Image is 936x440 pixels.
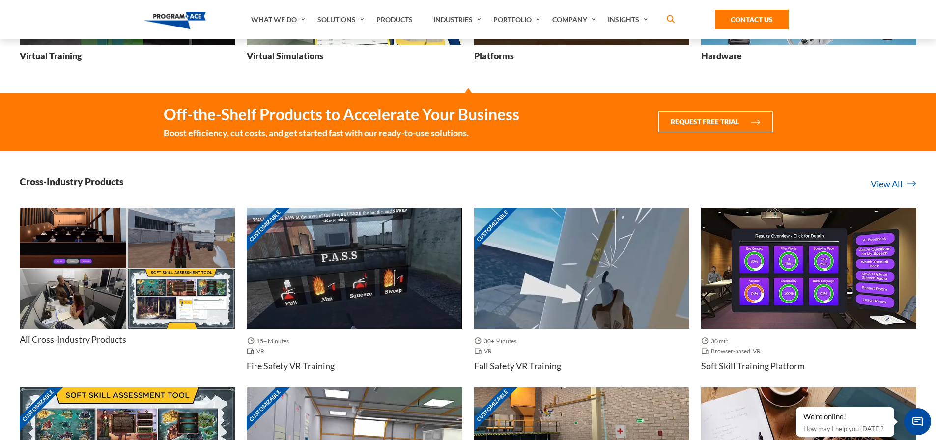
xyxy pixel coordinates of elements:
[20,208,126,268] img: Thumbnail - Leadership communication VR Training
[904,408,931,435] span: Chat Widget
[128,269,235,329] img: Thumbnail - Gamified recruitment platform
[164,105,519,124] strong: Off-the-Shelf Products to Accelerate Your Business
[701,336,733,346] span: 30 min
[474,336,520,346] span: 30+ Minutes
[871,177,916,191] a: View All
[13,381,63,431] span: Customizable
[144,12,206,29] img: Program-Ace
[164,126,519,139] small: Boost efficiency, cut costs, and get started fast with our ready-to-use solutions.
[803,412,887,422] div: We're online!
[701,208,916,329] img: Thumbnail - Soft skill training platform
[247,346,268,356] span: VR
[701,346,765,356] span: Browser-based, VR
[467,381,517,431] span: Customizable
[247,336,293,346] span: 15+ Minutes
[474,208,689,388] a: Customizable Thumbnail - Fall Safety VR Training 30+ Minutes VR Fall Safety VR Training
[474,346,496,356] span: VR
[701,50,742,62] h3: Hardware
[658,111,773,132] button: Request Free Trial
[474,50,514,62] h3: Platforms
[128,208,235,268] img: Thumbnail - General Hazard Recognition VR Training
[803,423,887,435] p: How may I help you [DATE]?
[715,10,789,29] a: Contact Us
[20,269,126,329] img: Thumbnail - Sexual harassment training VR Training
[20,50,82,62] h3: Virtual Training
[20,333,126,346] h4: All Cross-Industry Products
[247,208,462,388] a: Customizable Thumbnail - Fire Safety VR Training 15+ Minutes VR Fire Safety VR Training
[474,360,561,372] h4: Fall Safety VR Training
[701,360,805,372] h4: Soft skill training platform
[467,201,517,251] span: Customizable
[20,208,235,364] a: Thumbnail - Leadership communication VR Training Thumbnail - General Hazard Recognition VR Traini...
[247,208,462,329] img: Thumbnail - Fire Safety VR Training
[247,360,335,372] h4: Fire Safety VR Training
[20,175,123,188] h3: Cross-Industry Products
[701,208,916,388] a: Thumbnail - Soft skill training platform 30 min Browser-based, VR Soft skill training platform
[247,50,323,62] h3: Virtual Simulations
[240,201,290,251] span: Customizable
[240,381,290,431] span: Customizable
[474,208,689,329] img: Thumbnail - Fall Safety VR Training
